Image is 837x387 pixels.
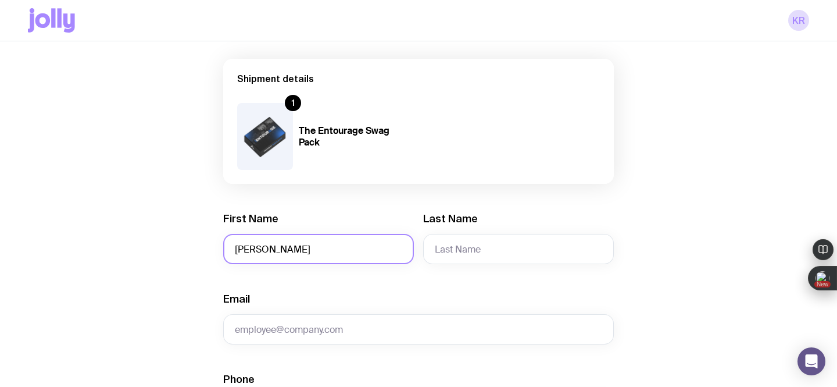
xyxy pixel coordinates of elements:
[285,95,301,111] div: 1
[223,212,278,226] label: First Name
[423,234,614,264] input: Last Name
[223,372,255,386] label: Phone
[797,347,825,375] div: Open Intercom Messenger
[423,212,478,226] label: Last Name
[223,292,250,306] label: Email
[788,10,809,31] a: KR
[237,73,600,84] h2: Shipment details
[223,314,614,345] input: employee@company.com
[223,234,414,264] input: First Name
[299,125,412,148] h4: The Entourage Swag Pack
